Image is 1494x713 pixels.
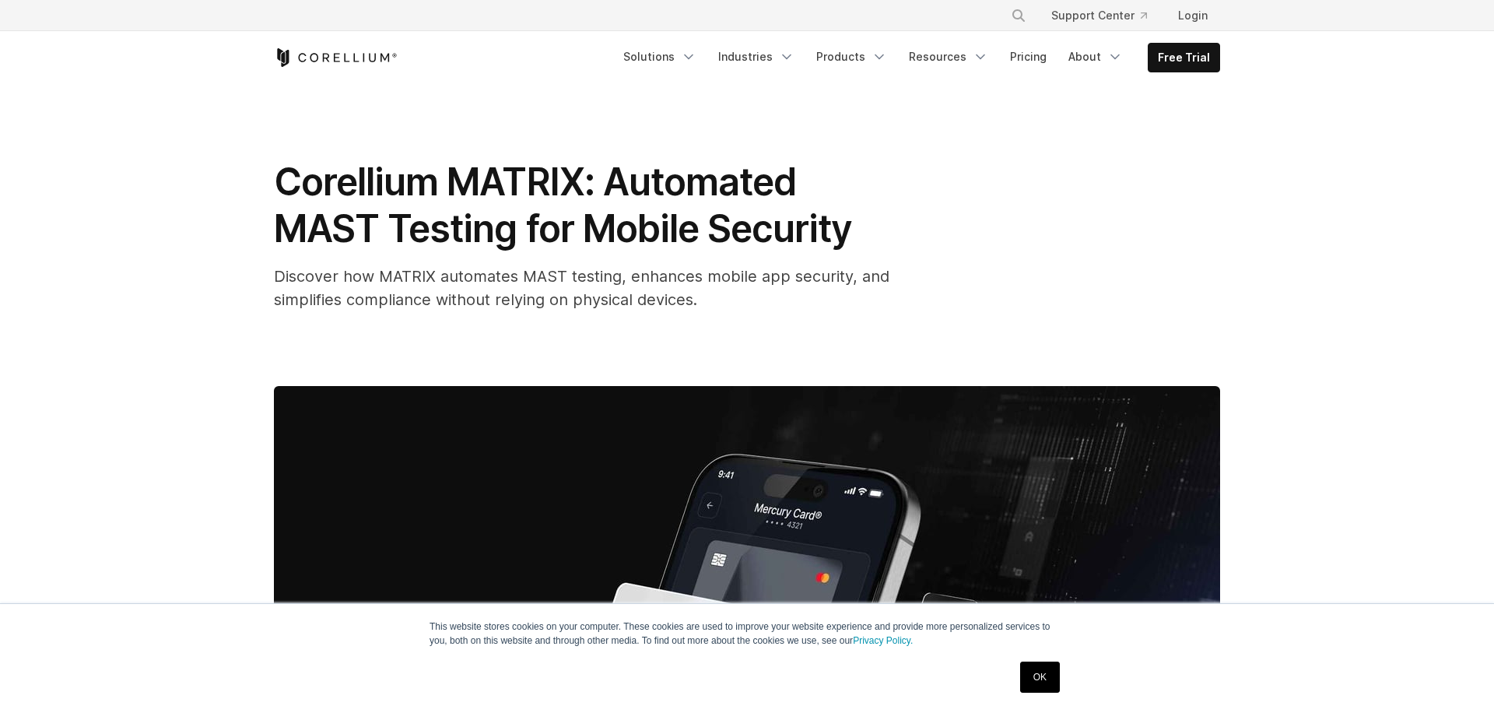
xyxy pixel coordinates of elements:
[1039,2,1159,30] a: Support Center
[614,43,706,71] a: Solutions
[614,43,1220,72] div: Navigation Menu
[992,2,1220,30] div: Navigation Menu
[1001,43,1056,71] a: Pricing
[853,635,913,646] a: Privacy Policy.
[1059,43,1132,71] a: About
[709,43,804,71] a: Industries
[430,620,1064,648] p: This website stores cookies on your computer. These cookies are used to improve your website expe...
[1166,2,1220,30] a: Login
[1149,44,1219,72] a: Free Trial
[1005,2,1033,30] button: Search
[1020,662,1060,693] a: OK
[900,43,998,71] a: Resources
[274,267,889,309] span: Discover how MATRIX automates MAST testing, enhances mobile app security, and simplifies complian...
[807,43,896,71] a: Products
[274,159,852,251] span: Corellium MATRIX: Automated MAST Testing for Mobile Security
[274,48,398,67] a: Corellium Home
